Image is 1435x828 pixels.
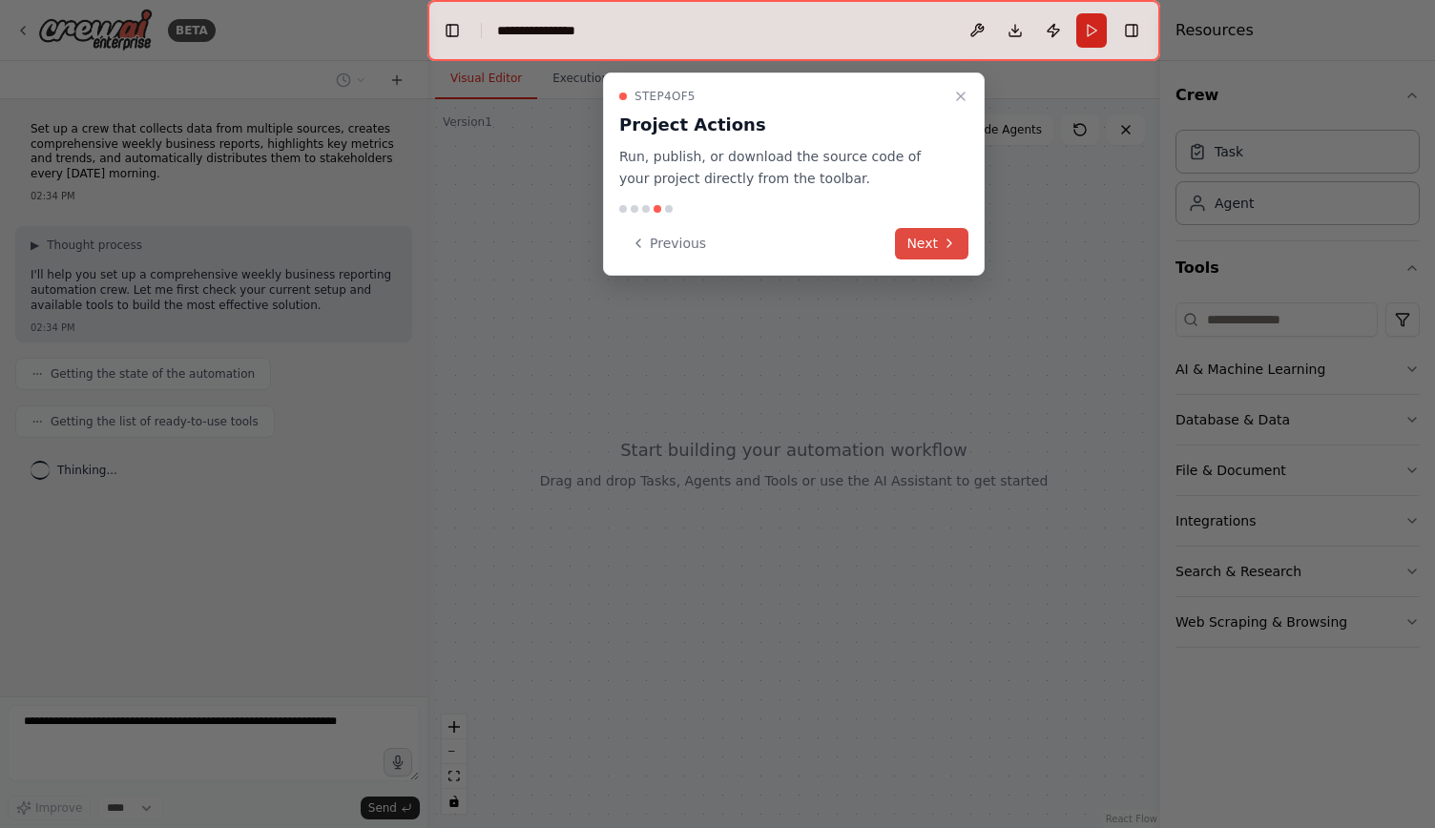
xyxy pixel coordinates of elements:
[895,228,968,259] button: Next
[619,146,946,190] p: Run, publish, or download the source code of your project directly from the toolbar.
[619,228,717,259] button: Previous
[619,112,946,138] h3: Project Actions
[634,89,696,104] span: Step 4 of 5
[439,17,466,44] button: Hide left sidebar
[949,85,972,108] button: Close walkthrough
